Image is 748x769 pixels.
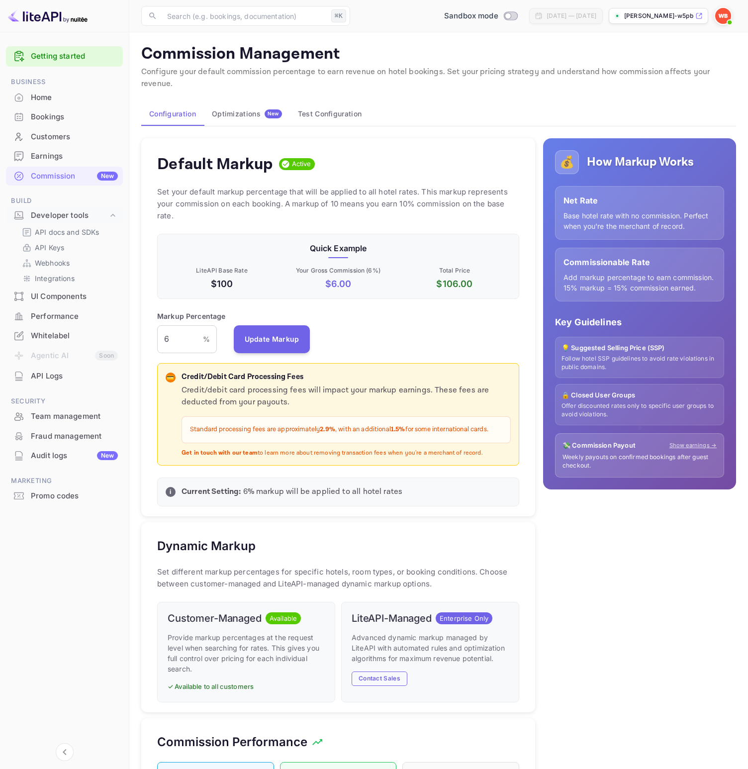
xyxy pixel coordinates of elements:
div: Fraud management [31,431,118,442]
div: Promo codes [6,486,123,506]
button: Update Markup [234,325,310,353]
p: Total Price [398,266,511,275]
p: $100 [166,277,278,290]
div: New [97,172,118,181]
a: Performance [6,307,123,325]
h5: How Markup Works [587,154,694,170]
div: API Keys [18,240,119,255]
div: Optimizations [212,109,282,118]
span: Build [6,195,123,206]
p: Provide markup percentages at the request level when searching for rates. This gives you full con... [168,632,325,674]
div: Home [6,88,123,107]
p: 💰 [560,153,574,171]
p: Configure your default commission percentage to earn revenue on hotel bookings. Set your pricing ... [141,66,736,90]
a: Integrations [22,273,115,284]
p: $ 106.00 [398,277,511,290]
button: Configuration [141,102,204,126]
img: William Brooks [715,8,731,24]
span: Business [6,77,123,88]
div: Customers [6,127,123,147]
p: 6 % markup will be applied to all hotel rates [182,486,511,498]
p: ✓ Available to all customers [168,682,325,692]
div: UI Components [31,291,118,302]
span: Active [288,159,315,169]
div: Getting started [6,46,123,67]
div: Webhooks [18,256,119,270]
p: Integrations [35,273,75,284]
p: Offer discounted rates only to specific user groups to avoid violations. [561,402,718,419]
a: API Keys [22,242,115,253]
span: Marketing [6,476,123,486]
span: Available [266,614,301,624]
p: Key Guidelines [555,315,724,329]
div: Developer tools [6,207,123,224]
div: Whitelabel [31,330,118,342]
div: Customers [31,131,118,143]
div: Fraud management [6,427,123,446]
p: Webhooks [35,258,70,268]
p: API docs and SDKs [35,227,99,237]
div: UI Components [6,287,123,306]
a: Earnings [6,147,123,165]
h5: Dynamic Markup [157,538,256,554]
a: Show earnings → [669,441,717,450]
h6: Customer-Managed [168,612,262,624]
div: New [97,451,118,460]
p: 💡 Suggested Selling Price (SSP) [561,343,718,353]
a: Fraud management [6,427,123,445]
a: Webhooks [22,258,115,268]
div: Integrations [18,271,119,286]
p: Weekly payouts on confirmed bookings after guest checkout. [562,453,717,470]
span: Sandbox mode [444,10,498,22]
p: Advanced dynamic markup managed by LiteAPI with automated rules and optimization algorithms for m... [352,632,509,664]
p: Standard processing fees are approximately , with an additional for some international cards. [190,425,502,435]
div: Developer tools [31,210,108,221]
div: Performance [6,307,123,326]
strong: 2.9% [320,425,335,434]
strong: Get in touch with our team [182,449,258,457]
input: 0 [157,325,203,353]
img: LiteAPI logo [8,8,88,24]
div: Audit logsNew [6,446,123,466]
p: Markup Percentage [157,311,226,321]
div: Commission [31,171,118,182]
p: [PERSON_NAME]-w5pbd.n... [624,11,693,20]
div: Home [31,92,118,103]
p: Set different markup percentages for specific hotels, room types, or booking conditions. Choose b... [157,566,519,590]
div: Team management [31,411,118,422]
p: i [170,487,171,496]
p: Add markup percentage to earn commission. 15% markup = 15% commission earned. [563,272,716,293]
p: to learn more about removing transaction fees when you're a merchant of record. [182,449,511,458]
span: New [265,110,282,117]
h5: Commission Performance [157,734,307,750]
button: Collapse navigation [56,743,74,761]
a: Bookings [6,107,123,126]
div: [DATE] — [DATE] [547,11,596,20]
div: Performance [31,311,118,322]
p: Quick Example [166,242,511,254]
div: ⌘K [331,9,346,22]
p: Base hotel rate with no commission. Perfect when you're the merchant of record. [563,210,716,231]
div: Switch to Production mode [440,10,521,22]
strong: 1.5% [391,425,405,434]
p: $ 6.00 [282,277,394,290]
a: Getting started [31,51,118,62]
div: CommissionNew [6,167,123,186]
p: Commissionable Rate [563,256,716,268]
button: Test Configuration [290,102,370,126]
p: 💸 Commission Payout [562,441,636,451]
div: Bookings [31,111,118,123]
p: API Keys [35,242,64,253]
h6: LiteAPI-Managed [352,612,432,624]
a: API docs and SDKs [22,227,115,237]
p: 💳 [167,373,174,382]
a: Customers [6,127,123,146]
div: Earnings [31,151,118,162]
p: % [203,334,210,344]
p: Credit/Debit Card Processing Fees [182,372,511,383]
p: Commission Management [141,44,736,64]
span: Enterprise Only [436,614,492,624]
a: Home [6,88,123,106]
input: Search (e.g. bookings, documentation) [161,6,327,26]
a: Whitelabel [6,326,123,345]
